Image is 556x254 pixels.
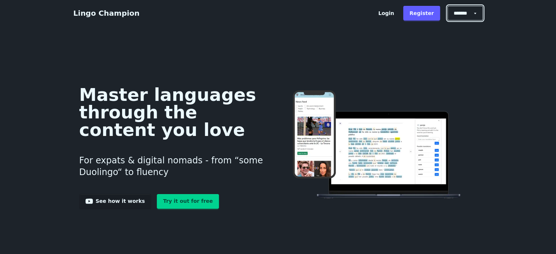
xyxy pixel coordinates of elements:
h1: Master languages through the content you love [79,86,267,139]
a: Login [372,6,400,20]
a: See how it works [79,194,151,209]
a: Try it out for free [157,194,219,209]
h3: For expats & digital nomads - from “some Duolingo“ to fluency [79,146,267,187]
a: Lingo Champion [73,9,140,18]
a: Register [403,6,440,20]
img: Learn languages online [278,90,477,200]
